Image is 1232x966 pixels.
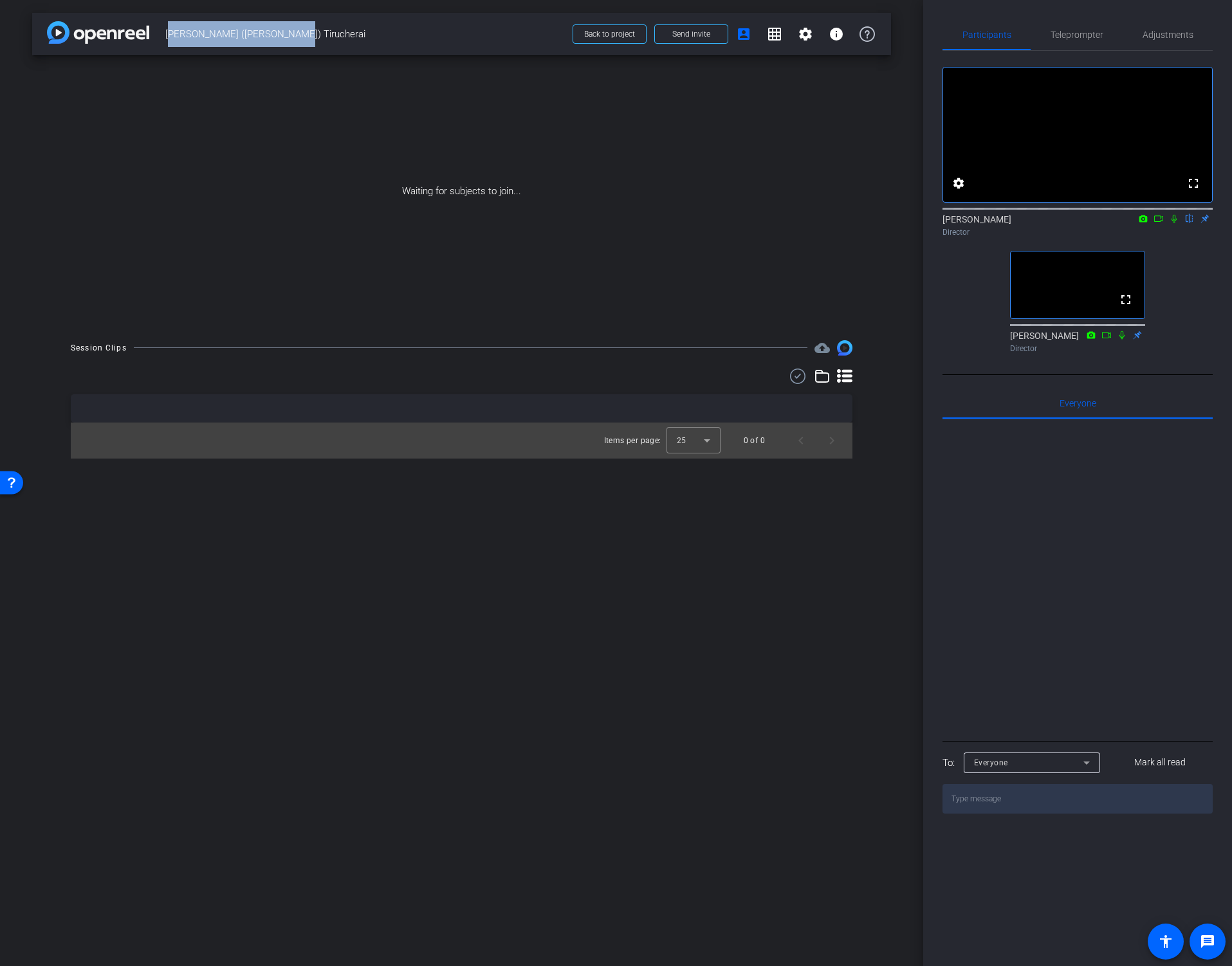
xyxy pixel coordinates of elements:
[1010,329,1145,354] div: [PERSON_NAME]
[798,26,813,42] mat-icon: settings
[942,226,1213,238] div: Director
[744,434,765,447] div: 0 of 0
[951,176,966,191] mat-icon: settings
[837,340,852,356] img: Session clips
[974,758,1008,767] span: Everyone
[654,24,728,44] button: Send invite
[962,30,1011,39] span: Participants
[786,425,816,456] button: Previous page
[71,342,127,354] div: Session Clips
[47,21,149,44] img: app-logo
[1186,176,1201,191] mat-icon: fullscreen
[1200,934,1215,949] mat-icon: message
[942,213,1213,238] div: [PERSON_NAME]
[165,21,565,47] span: [PERSON_NAME] ([PERSON_NAME]) Tirucherai
[1143,30,1193,39] span: Adjustments
[1158,934,1173,949] mat-icon: accessibility
[814,340,830,356] span: Destinations for your clips
[1108,751,1213,774] button: Mark all read
[573,24,647,44] button: Back to project
[1060,399,1096,408] span: Everyone
[1182,212,1197,224] mat-icon: flip
[672,29,710,39] span: Send invite
[604,434,661,447] div: Items per page:
[942,756,955,770] div: To:
[1051,30,1103,39] span: Teleprompter
[816,425,847,456] button: Next page
[1118,292,1134,307] mat-icon: fullscreen
[814,340,830,356] mat-icon: cloud_upload
[584,30,635,39] span: Back to project
[1134,756,1186,769] span: Mark all read
[1010,343,1145,354] div: Director
[767,26,782,42] mat-icon: grid_on
[736,26,751,42] mat-icon: account_box
[829,26,844,42] mat-icon: info
[32,55,891,327] div: Waiting for subjects to join...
